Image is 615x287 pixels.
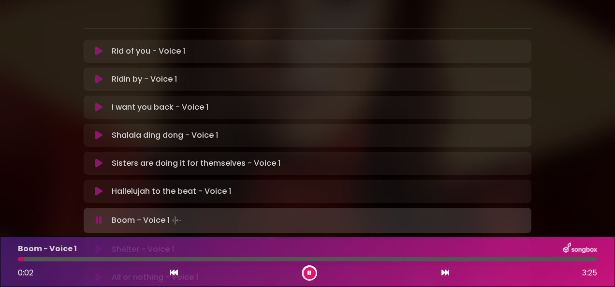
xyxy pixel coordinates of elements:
[112,129,218,141] p: Shalala ding dong - Voice 1
[112,101,208,113] p: I want you back - Voice 1
[112,45,185,57] p: Rid of you - Voice 1
[112,186,231,197] p: Hallelujah to the beat - Voice 1
[563,243,597,255] img: songbox-logo-white.png
[170,214,183,227] img: waveform4.gif
[112,73,177,85] p: Ridin by - Voice 1
[112,214,183,227] p: Boom - Voice 1
[582,267,597,279] span: 3:25
[18,243,77,255] p: Boom - Voice 1
[112,158,280,169] p: Sisters are doing it for themselves - Voice 1
[18,267,33,278] span: 0:02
